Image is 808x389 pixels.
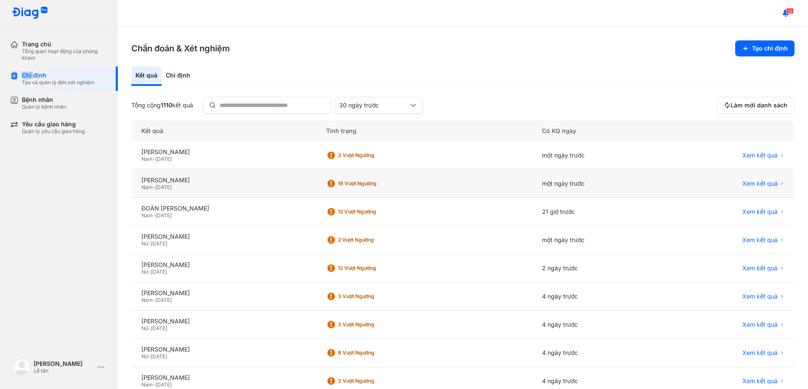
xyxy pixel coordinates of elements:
div: Kết quả [131,120,316,141]
span: [DATE] [155,381,172,388]
span: - [153,381,155,388]
span: - [148,269,151,275]
div: 4 ngày trước [532,311,664,339]
div: [PERSON_NAME] [141,289,306,297]
span: Xem kết quả [742,293,778,300]
span: Xem kết quả [742,180,778,187]
span: [DATE] [155,297,172,303]
span: Xem kết quả [742,208,778,216]
div: [PERSON_NAME] [141,346,306,353]
span: [DATE] [155,156,172,162]
div: [PERSON_NAME] [141,261,306,269]
span: Nam [141,156,153,162]
div: 3 Vượt ngưỡng [338,321,405,328]
div: Chỉ định [22,72,94,79]
div: 8 Vượt ngưỡng [338,349,405,356]
span: [DATE] [155,184,172,190]
div: một ngày trước [532,141,664,170]
div: Chỉ định [162,67,194,86]
div: một ngày trước [532,226,664,254]
span: - [148,353,151,360]
div: 4 ngày trước [532,339,664,367]
div: 12 Vượt ngưỡng [338,265,405,272]
span: Nữ [141,353,148,360]
span: Nữ [141,325,148,331]
div: [PERSON_NAME] [141,176,306,184]
span: Nam [141,212,153,218]
span: Xem kết quả [742,236,778,244]
span: - [148,240,151,247]
span: - [148,325,151,331]
span: Xem kết quả [742,321,778,328]
div: 30 ngày trước [339,101,408,109]
div: Tổng quan hoạt động của phòng khám [22,48,108,61]
span: 32 [786,8,794,14]
span: Nữ [141,269,148,275]
div: 4 ngày trước [532,282,664,311]
button: Làm mới danh sách [717,97,795,114]
div: [PERSON_NAME] [141,148,306,156]
span: 1110 [161,101,172,109]
span: [DATE] [151,325,167,331]
div: một ngày trước [532,170,664,198]
div: 3 Vượt ngưỡng [338,378,405,384]
div: 3 Vượt ngưỡng [338,152,405,159]
span: Làm mới danh sách [731,101,787,109]
div: Lễ tân [34,368,94,374]
div: 2 ngày trước [532,254,664,282]
span: Nam [141,297,153,303]
h3: Chẩn đoán & Xét nghiệm [131,43,230,54]
span: Xem kết quả [742,349,778,357]
span: Xem kết quả [742,377,778,385]
div: Quản lý yêu cầu giao hàng [22,128,85,135]
button: Tạo chỉ định [735,40,795,56]
span: Nam [141,381,153,388]
div: Có KQ ngày [532,120,664,141]
span: Xem kết quả [742,264,778,272]
div: [PERSON_NAME] [141,233,306,240]
div: [PERSON_NAME] [141,374,306,381]
div: 18 Vượt ngưỡng [338,180,405,187]
span: - [153,184,155,190]
div: Tạo và quản lý đơn xét nghiệm [22,79,94,86]
span: [DATE] [151,353,167,360]
img: logo [12,7,48,20]
div: Tình trạng [316,120,532,141]
div: [PERSON_NAME] [141,317,306,325]
div: Bệnh nhân [22,96,66,104]
div: 12 Vượt ngưỡng [338,208,405,215]
span: Nam [141,184,153,190]
span: [DATE] [155,212,172,218]
div: [PERSON_NAME] [34,360,94,368]
span: [DATE] [151,240,167,247]
span: - [153,297,155,303]
span: - [153,212,155,218]
span: - [153,156,155,162]
div: Quản lý bệnh nhân [22,104,66,110]
span: Nữ [141,240,148,247]
div: 21 giờ trước [532,198,664,226]
div: Yêu cầu giao hàng [22,120,85,128]
span: Xem kết quả [742,152,778,159]
div: ĐOÀN [PERSON_NAME] [141,205,306,212]
div: 2 Vượt ngưỡng [338,237,405,243]
div: Tổng cộng kết quả [131,101,193,109]
div: Trang chủ [22,40,108,48]
div: Kết quả [131,67,162,86]
div: 3 Vượt ngưỡng [338,293,405,300]
img: logo [13,359,30,376]
span: [DATE] [151,269,167,275]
